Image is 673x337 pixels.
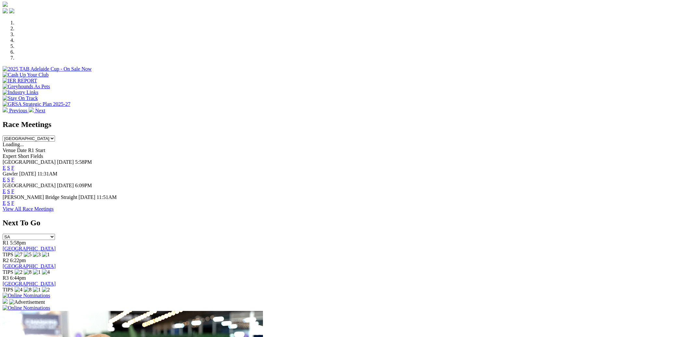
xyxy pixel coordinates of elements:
span: [DATE] [57,159,74,165]
span: [PERSON_NAME] Bridge Straight [3,194,77,200]
span: Short [18,153,29,159]
h2: Race Meetings [3,120,670,129]
a: E [3,177,6,182]
span: 6:22pm [10,258,26,263]
a: F [11,165,14,171]
a: [GEOGRAPHIC_DATA] [3,281,56,287]
a: Previous [3,108,29,113]
img: 3 [33,252,41,258]
img: Stay On Track [3,95,38,101]
span: TIPS [3,287,13,292]
span: Previous [9,108,27,113]
span: 5:58PM [75,159,92,165]
img: Industry Links [3,90,38,95]
h2: Next To Go [3,218,670,227]
a: E [3,189,6,194]
img: 5 [24,252,32,258]
img: 2 [42,287,50,293]
span: R3 [3,275,9,281]
a: F [11,200,14,206]
span: Gawler [3,171,18,176]
img: twitter.svg [9,8,14,13]
img: chevron-left-pager-white.svg [3,107,8,112]
span: TIPS [3,252,13,257]
img: 2 [15,269,22,275]
a: [GEOGRAPHIC_DATA] [3,263,56,269]
span: R2 [3,258,9,263]
img: 4 [15,287,22,293]
img: chevron-right-pager-white.svg [29,107,34,112]
span: [GEOGRAPHIC_DATA] [3,159,56,165]
span: Next [35,108,45,113]
img: Advertisement [9,299,45,305]
span: 11:31AM [37,171,58,176]
a: [GEOGRAPHIC_DATA] [3,246,56,251]
img: 1 [33,287,41,293]
img: 4 [42,269,50,275]
span: Fields [30,153,43,159]
a: S [7,177,10,182]
img: 8 [24,269,32,275]
img: 1 [42,252,50,258]
span: 5:58pm [10,240,26,246]
span: Loading... [3,142,24,147]
img: facebook.svg [3,8,8,13]
a: E [3,200,6,206]
img: IER REPORT [3,78,37,84]
a: S [7,189,10,194]
img: 15187_Greyhounds_GreysPlayCentral_Resize_SA_WebsiteBanner_300x115_2025.jpg [3,299,8,304]
img: Online Nominations [3,293,50,299]
a: Next [29,108,45,113]
span: [DATE] [57,183,74,188]
span: 6:44pm [10,275,26,281]
a: F [11,177,14,182]
img: GRSA Strategic Plan 2025-27 [3,101,70,107]
img: logo-grsa-white.png [3,2,8,7]
span: R1 [3,240,9,246]
img: 1 [33,269,41,275]
span: [GEOGRAPHIC_DATA] [3,183,56,188]
span: 6:09PM [75,183,92,188]
a: E [3,165,6,171]
a: F [11,189,14,194]
a: S [7,165,10,171]
span: [DATE] [19,171,36,176]
a: View All Race Meetings [3,206,54,212]
span: TIPS [3,269,13,275]
img: Cash Up Your Club [3,72,48,78]
span: Date [17,147,27,153]
img: 8 [24,287,32,293]
span: R1 Start [28,147,45,153]
span: [DATE] [78,194,95,200]
span: Expert [3,153,17,159]
img: Online Nominations [3,305,50,311]
img: 7 [15,252,22,258]
span: 11:51AM [97,194,117,200]
a: S [7,200,10,206]
img: Greyhounds As Pets [3,84,50,90]
img: 2025 TAB Adelaide Cup - On Sale Now [3,66,92,72]
span: Venue [3,147,16,153]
